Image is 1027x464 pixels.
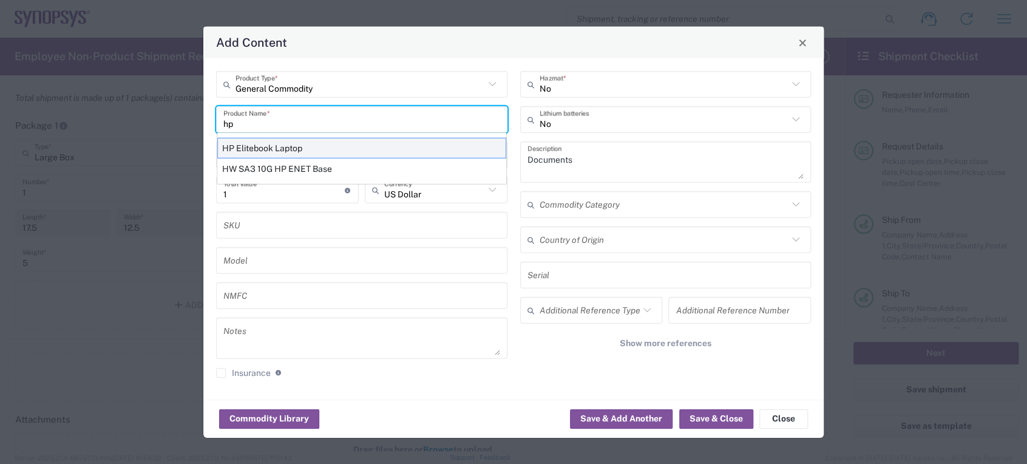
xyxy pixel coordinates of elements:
[216,33,287,51] h4: Add Content
[679,409,753,428] button: Save & Close
[759,409,808,428] button: Close
[217,138,506,159] div: HP Elitebook Laptop
[217,159,506,179] div: HW SA3 10G HP ENET Base
[219,409,319,428] button: Commodity Library
[216,368,271,378] label: Insurance
[570,409,673,428] button: Save & Add Another
[620,338,711,349] span: Show more references
[794,34,811,51] button: Close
